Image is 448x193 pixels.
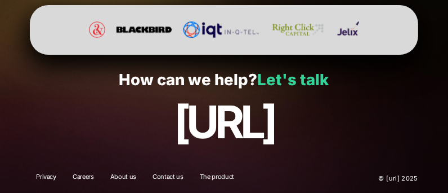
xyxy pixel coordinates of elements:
[21,97,428,148] p: [URL]
[21,71,428,89] p: How can we help?
[104,172,142,185] a: About us
[258,70,329,89] a: Let's talk
[194,172,240,185] a: The product
[89,21,105,38] img: Pan Effect Website
[321,172,418,185] p: © [URL] 2025
[30,172,62,185] a: Privacy
[270,21,326,38] img: Right Click Capital Website
[337,21,359,38] img: Jelix Ventures Website
[66,172,100,185] a: Careers
[117,21,172,38] img: Blackbird Ventures Website
[183,21,259,38] img: In-Q-Tel (IQT)
[146,172,189,185] a: Contact us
